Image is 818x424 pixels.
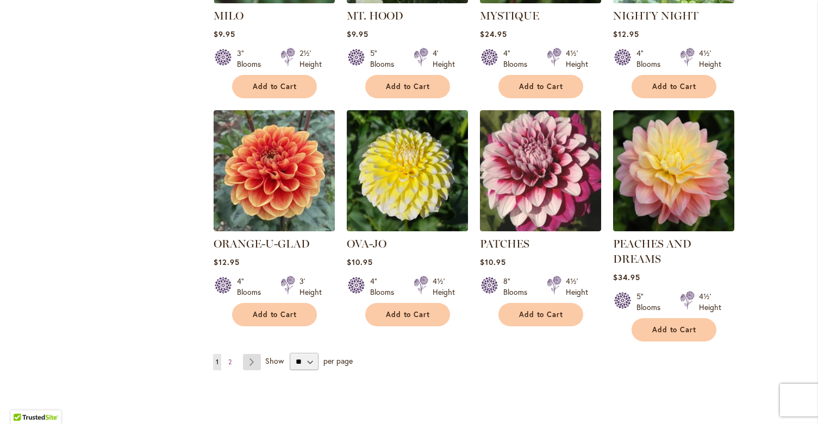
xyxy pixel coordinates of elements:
div: 4½' Height [699,291,721,313]
div: 3' Height [299,276,322,298]
div: 4" Blooms [503,48,534,69]
a: PEACHES AND DREAMS [613,237,691,265]
a: OVA-JO [347,237,386,250]
a: ORANGE-U-GLAD [214,237,310,250]
span: $12.95 [214,257,240,267]
span: $9.95 [347,29,369,39]
span: Add to Cart [652,325,697,334]
button: Add to Cart [232,303,317,326]
button: Add to Cart [365,303,450,326]
span: 2 [228,358,232,366]
span: Add to Cart [253,82,297,91]
button: Add to Cart [632,318,716,341]
div: 8" Blooms [503,276,534,298]
div: 5" Blooms [636,291,667,313]
span: $10.95 [480,257,506,267]
img: PEACHES AND DREAMS [613,110,734,231]
div: 4½' Height [433,276,455,298]
div: 4½' Height [566,276,588,298]
a: NIGHTY NIGHT [613,9,698,22]
span: per page [323,356,353,366]
button: Add to Cart [365,75,450,98]
span: Show [265,356,284,366]
div: 4½' Height [566,48,588,69]
span: $34.95 [613,272,640,282]
div: 4½' Height [699,48,721,69]
button: Add to Cart [498,303,583,326]
div: 4" Blooms [370,276,401,298]
span: Add to Cart [386,310,430,319]
img: Patches [480,110,601,231]
div: 2½' Height [299,48,322,69]
a: MT. HOOD [347,9,403,22]
div: 3" Blooms [237,48,267,69]
a: OVA-JO [347,223,468,233]
img: Orange-U-Glad [214,110,335,231]
span: Add to Cart [519,310,564,319]
span: 1 [216,358,218,366]
div: 4" Blooms [636,48,667,69]
span: $10.95 [347,257,373,267]
span: Add to Cart [253,310,297,319]
iframe: Launch Accessibility Center [8,385,39,416]
a: PEACHES AND DREAMS [613,223,734,233]
a: PATCHES [480,237,529,250]
a: MYSTIQUE [480,9,539,22]
a: Patches [480,223,601,233]
span: Add to Cart [519,82,564,91]
a: MILO [214,9,243,22]
div: 4' Height [433,48,455,69]
span: $24.95 [480,29,507,39]
div: 5" Blooms [370,48,401,69]
span: Add to Cart [386,82,430,91]
button: Add to Cart [232,75,317,98]
a: 2 [226,354,234,370]
img: OVA-JO [347,110,468,231]
button: Add to Cart [498,75,583,98]
span: Add to Cart [652,82,697,91]
span: $12.95 [613,29,639,39]
span: $9.95 [214,29,235,39]
div: 4" Blooms [237,276,267,298]
button: Add to Cart [632,75,716,98]
a: Orange-U-Glad [214,223,335,233]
